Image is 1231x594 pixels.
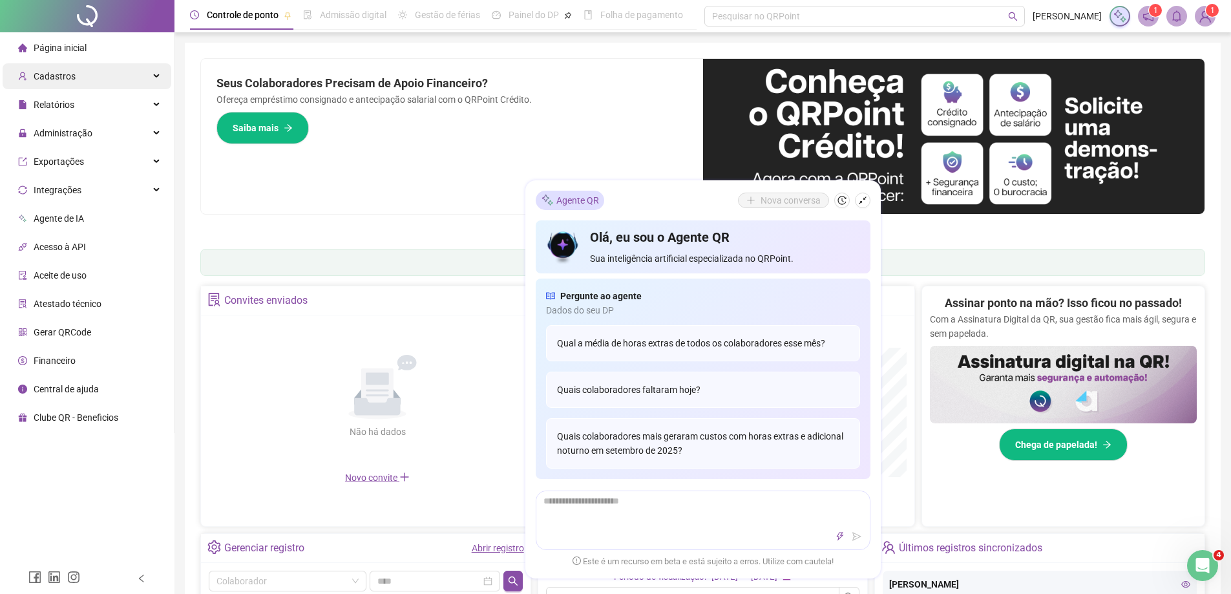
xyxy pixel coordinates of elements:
span: Financeiro [34,355,76,366]
sup: Atualize o seu contato no menu Meus Dados [1206,4,1219,17]
span: read [546,289,555,303]
span: clock-circle [190,10,199,19]
span: history [837,196,847,205]
span: team [881,540,895,554]
span: plus [399,472,410,482]
div: Quais colaboradores mais geraram custos com horas extras e adicional noturno em setembro de 2025? [546,418,860,469]
span: Pergunte ao agente [560,289,642,303]
span: Painel do DP [509,10,559,20]
span: Gerar QRCode [34,327,91,337]
img: icon [546,228,580,266]
span: book [584,10,593,19]
img: banner%2F11e687cd-1386-4cbd-b13b-7bd81425532d.png [703,59,1205,214]
h2: Seus Colaboradores Precisam de Apoio Financeiro? [216,74,688,92]
button: Saiba mais [216,112,309,144]
div: Agente QR [536,191,604,210]
span: user-add [18,72,27,81]
span: solution [207,293,221,306]
div: [PERSON_NAME] [889,577,1190,591]
span: api [18,242,27,251]
span: search [508,576,518,586]
img: sparkle-icon.fc2bf0ac1784a2077858766a79e2daf3.svg [1113,9,1127,23]
img: 58147 [1195,6,1215,26]
img: sparkle-icon.fc2bf0ac1784a2077858766a79e2daf3.svg [541,193,554,207]
span: dollar [18,356,27,365]
span: home [18,43,27,52]
span: export [18,157,27,166]
span: Saiba mais [233,121,279,135]
span: Atestado técnico [34,299,101,309]
span: pushpin [564,12,572,19]
span: 4 [1214,550,1224,560]
span: Admissão digital [320,10,386,20]
div: Quais colaboradores faltaram hoje? [546,372,860,408]
span: Novo convite [345,472,410,483]
span: Administração [34,128,92,138]
h2: Assinar ponto na mão? Isso ficou no passado! [945,294,1182,312]
span: facebook [28,571,41,584]
span: audit [18,271,27,280]
span: Clube QR - Beneficios [34,412,118,423]
sup: 1 [1149,4,1162,17]
h4: Olá, eu sou o Agente QR [590,228,859,246]
span: thunderbolt [836,532,845,541]
span: pushpin [284,12,291,19]
span: left [137,574,146,583]
span: info-circle [18,385,27,394]
span: Controle de ponto [207,10,279,20]
span: arrow-right [1102,440,1111,449]
span: Gestão de férias [415,10,480,20]
span: notification [1142,10,1154,22]
span: lock [18,129,27,138]
span: eye [1181,580,1190,589]
span: file-done [303,10,312,19]
span: shrink [858,196,867,205]
span: Acesso à API [34,242,86,252]
div: Não há dados [318,425,437,439]
span: arrow-right [284,123,293,133]
div: Qual a média de horas extras de todos os colaboradores esse mês? [546,325,860,361]
span: sync [18,186,27,195]
span: Cadastros [34,71,76,81]
span: Agente de IA [34,213,84,224]
span: Sua inteligência artificial especializada no QRPoint. [590,251,859,266]
span: Chega de papelada! [1015,438,1097,452]
p: Com a Assinatura Digital da QR, sua gestão fica mais ágil, segura e sem papelada. [930,312,1197,341]
span: sun [398,10,407,19]
button: Chega de papelada! [999,429,1128,461]
span: gift [18,413,27,422]
button: send [849,529,865,544]
div: Últimos registros sincronizados [899,537,1042,559]
span: 1 [1210,6,1215,15]
button: thunderbolt [832,529,848,544]
span: Folha de pagamento [600,10,683,20]
span: 1 [1153,6,1158,15]
span: instagram [67,571,80,584]
span: solution [18,299,27,308]
span: qrcode [18,328,27,337]
span: Integrações [34,185,81,195]
span: Central de ajuda [34,384,99,394]
div: Gerenciar registro [224,537,304,559]
span: dashboard [492,10,501,19]
span: Aceite de uso [34,270,87,281]
span: exclamation-circle [573,557,581,565]
button: Nova conversa [738,193,829,208]
span: Exportações [34,156,84,167]
span: file [18,100,27,109]
p: Ofereça empréstimo consignado e antecipação salarial com o QRPoint Crédito. [216,92,688,107]
span: [PERSON_NAME] [1033,9,1102,23]
span: setting [207,540,221,554]
a: Abrir registro [472,543,524,553]
img: banner%2F02c71560-61a6-44d4-94b9-c8ab97240462.png [930,346,1197,423]
span: search [1008,12,1018,21]
span: linkedin [48,571,61,584]
iframe: Intercom live chat [1187,550,1218,581]
span: Página inicial [34,43,87,53]
div: Convites enviados [224,290,308,312]
span: Relatórios [34,100,74,110]
span: bell [1171,10,1183,22]
span: Dados do seu DP [546,303,860,317]
span: Este é um recurso em beta e está sujeito a erros. Utilize com cautela! [573,555,834,568]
